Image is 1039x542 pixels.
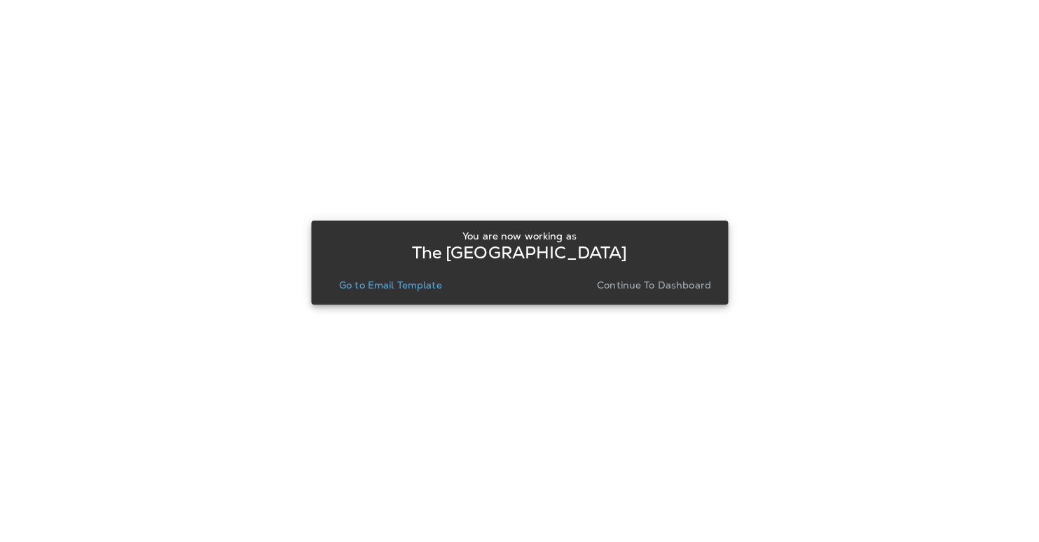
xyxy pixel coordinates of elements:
button: Go to Email Template [333,275,448,295]
p: Go to Email Template [339,279,442,291]
button: Continue to Dashboard [591,275,717,295]
p: Continue to Dashboard [597,279,711,291]
p: You are now working as [462,230,577,242]
p: The [GEOGRAPHIC_DATA] [412,247,628,258]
